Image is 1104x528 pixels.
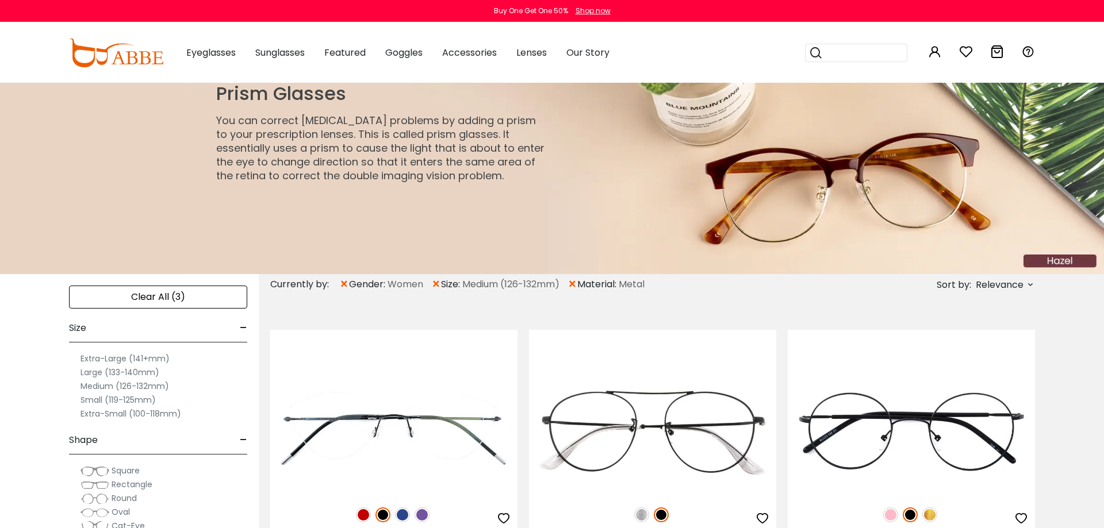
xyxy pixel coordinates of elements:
img: Round.png [80,493,109,504]
img: Black Huguenot - Metal ,Adjust Nose Pads [270,371,517,495]
span: Eyeglasses [186,46,236,59]
h1: Prism Glasses [216,83,547,105]
span: Round [112,492,137,504]
div: Clear All (3) [69,286,247,309]
p: You can correct [MEDICAL_DATA] problems by adding a prism to your prescription lenses. This is ca... [216,114,547,183]
img: Oval.png [80,507,109,518]
span: Square [112,465,140,476]
span: Featured [324,46,366,59]
span: Accessories [442,46,497,59]
span: material: [577,278,619,291]
span: Oval [112,506,130,518]
img: Red [356,507,371,522]
img: Gold [922,507,937,522]
img: Pink [883,507,898,522]
span: - [240,426,247,454]
img: Black Zoey - Metal ,Adjust Nose Pads [788,371,1035,495]
img: abbeglasses.com [69,38,163,67]
img: Blue [395,507,410,522]
img: Black Ellie - Metal ,Adjust Nose Pads [529,371,776,495]
label: Large (133-140mm) [80,365,159,379]
span: Sunglasses [255,46,305,59]
img: 1648191684590.jpg [184,83,1104,274]
label: Small (119-125mm) [80,393,156,407]
div: Shop now [576,6,611,16]
span: Size [69,314,86,342]
span: Sort by: [937,278,971,291]
img: Black [654,507,669,522]
span: Medium (126-132mm) [462,278,559,291]
div: Buy One Get One 50% [494,6,568,16]
label: Extra-Small (100-118mm) [80,407,181,421]
span: Women [388,278,423,291]
label: Medium (126-132mm) [80,379,169,393]
span: Rectangle [112,479,152,490]
img: Silver [634,507,649,522]
span: Goggles [385,46,423,59]
span: - [240,314,247,342]
img: Rectangle.png [80,479,109,491]
span: × [431,274,441,295]
span: Metal [619,278,645,291]
a: Shop now [570,6,611,16]
span: Our Story [566,46,609,59]
span: Lenses [516,46,547,59]
span: Relevance [976,275,1023,295]
span: size: [441,278,462,291]
img: Square.png [80,465,109,477]
span: × [339,274,349,295]
span: Shape [69,426,98,454]
span: gender: [349,278,388,291]
div: Currently by: [270,274,339,295]
img: Purple [415,507,430,522]
span: × [568,274,577,295]
img: Black [903,507,918,522]
label: Extra-Large (141+mm) [80,352,170,365]
img: Black [375,507,390,522]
